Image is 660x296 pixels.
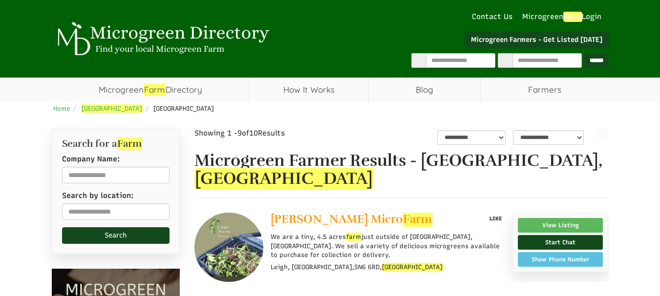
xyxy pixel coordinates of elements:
[194,128,332,138] div: Showing 1 - of Results
[194,168,373,189] em: [GEOGRAPHIC_DATA]
[488,216,502,222] span: LIKE
[194,152,609,188] h1: Microgreen Farmer Results - [GEOGRAPHIC_DATA],
[467,12,517,22] a: Contact Us
[271,213,470,228] a: [PERSON_NAME] MicroFarm
[62,191,133,201] label: Search by location:
[194,213,263,281] img: Coad Micro Farm
[52,22,272,56] img: Microgreen Directory
[571,57,576,64] i: Use Current Location
[62,138,170,149] h2: Search for a
[563,12,582,21] em: Farm
[271,233,505,259] p: We are a tiny, 4.5 acres just outside of [GEOGRAPHIC_DATA], [GEOGRAPHIC_DATA]. We sell a variety ...
[153,105,214,112] span: [GEOGRAPHIC_DATA]
[437,130,506,145] select: overall_rating_filter-1
[369,78,481,102] a: Blog
[481,78,609,102] span: Farmers
[271,263,443,271] small: Leigh, [GEOGRAPHIC_DATA], ,
[81,104,143,113] a: [GEOGRAPHIC_DATA]
[518,218,603,233] a: View Listing
[518,235,603,250] a: Start Chat
[403,211,432,227] em: Farm
[53,105,70,112] a: Home
[465,32,609,48] a: Microgreen Farmers - Get Listed [DATE]
[271,212,435,226] span: [PERSON_NAME] Micro
[62,227,170,244] button: Search
[522,12,606,22] a: MicrogreenFarmLogin
[117,137,142,150] em: Farm
[354,263,380,272] span: SN6 6RD
[523,255,598,264] div: Show Phone Number
[513,130,584,145] select: sortbox-1
[250,78,368,102] a: How It Works
[485,213,505,225] button: LIKE
[249,129,258,138] span: 10
[346,233,362,241] em: farm
[382,263,443,271] em: [GEOGRAPHIC_DATA]
[62,154,120,164] label: Company Name:
[144,84,166,95] em: Farm
[158,207,163,216] i: Use Current Location
[237,129,242,138] span: 9
[52,78,250,102] a: MicrogreenFarmDirectory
